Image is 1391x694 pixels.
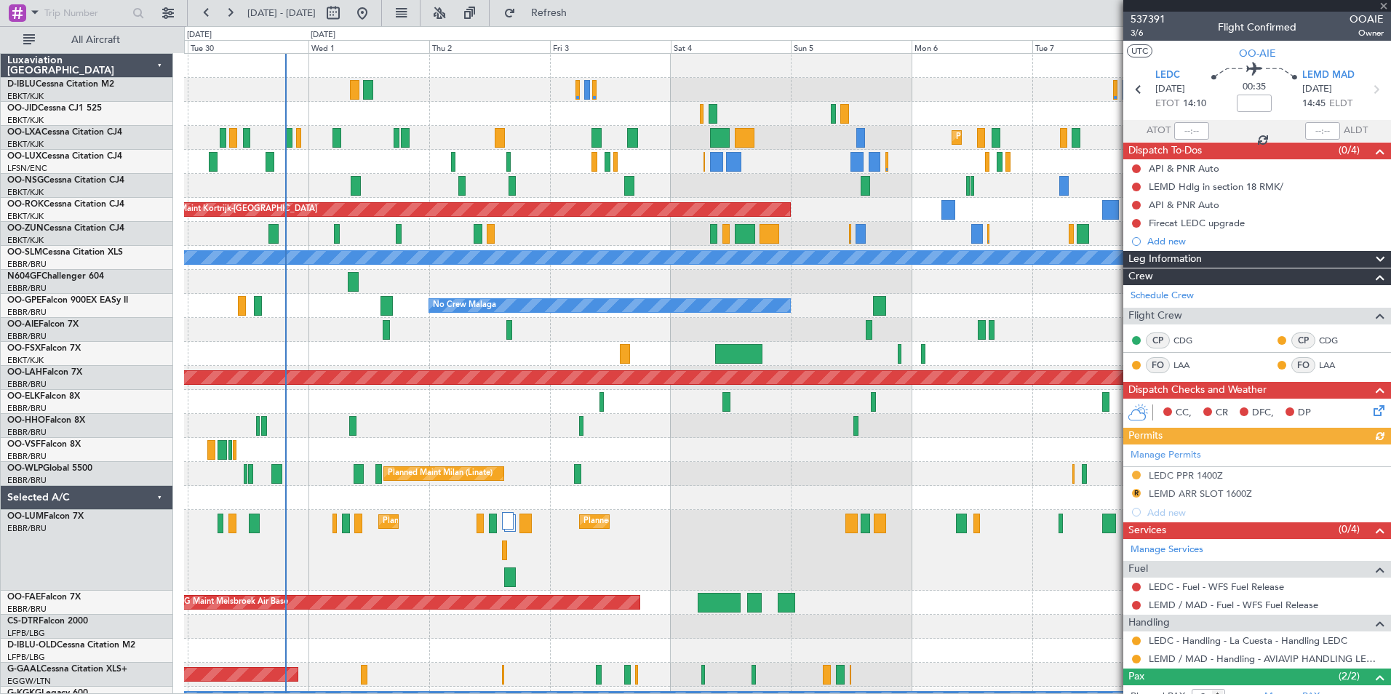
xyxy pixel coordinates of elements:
[1149,199,1219,211] div: API & PNR Auto
[7,628,45,639] a: LFPB/LBG
[7,163,47,174] a: LFSN/ENC
[1302,97,1326,111] span: 14:45
[7,152,41,161] span: OO-LUX
[1149,180,1283,193] div: LEMD Hdlg in section 18 RMK/
[7,224,124,233] a: OO-ZUNCessna Citation CJ4
[1291,332,1315,348] div: CP
[308,40,429,53] div: Wed 1
[1131,289,1194,303] a: Schedule Crew
[7,652,45,663] a: LFPB/LBG
[7,104,38,113] span: OO-JID
[388,463,493,484] div: Planned Maint Milan (Linate)
[1032,40,1153,53] div: Tue 7
[7,427,47,438] a: EBBR/BRU
[7,392,40,401] span: OO-ELK
[7,248,123,257] a: OO-SLMCessna Citation XLS
[1344,124,1368,138] span: ALDT
[7,187,44,198] a: EBKT/KJK
[1128,251,1202,268] span: Leg Information
[7,272,41,281] span: N604GF
[583,511,847,533] div: Planned Maint [GEOGRAPHIC_DATA] ([GEOGRAPHIC_DATA] National)
[187,29,212,41] div: [DATE]
[311,29,335,41] div: [DATE]
[7,355,44,366] a: EBKT/KJK
[7,176,44,185] span: OO-NSG
[1149,634,1347,647] a: LEDC - Handling - La Cuesta - Handling LEDC
[1339,143,1360,158] span: (0/4)
[7,665,127,674] a: G-GAALCessna Citation XLS+
[7,91,44,102] a: EBKT/KJK
[7,139,44,150] a: EBKT/KJK
[1243,80,1266,95] span: 00:35
[1146,357,1170,373] div: FO
[7,641,135,650] a: D-IBLU-OLDCessna Citation M2
[1147,124,1171,138] span: ATOT
[1350,27,1384,39] span: Owner
[1149,162,1219,175] div: API & PNR Auto
[7,440,41,449] span: OO-VSF
[1128,308,1182,324] span: Flight Crew
[1155,68,1180,83] span: LEDC
[7,320,39,329] span: OO-AIE
[1350,12,1384,27] span: OOAIE
[497,1,584,25] button: Refresh
[912,40,1032,53] div: Mon 6
[7,512,44,521] span: OO-LUM
[1319,334,1352,347] a: CDG
[1149,653,1384,665] a: LEMD / MAD - Handling - AVIAVIP HANDLING LEMD /MAD
[1239,46,1276,61] span: OO-AIE
[1131,12,1165,27] span: 537391
[671,40,792,53] div: Sat 4
[7,152,122,161] a: OO-LUXCessna Citation CJ4
[7,224,44,233] span: OO-ZUN
[7,296,41,305] span: OO-GPE
[7,641,57,650] span: D-IBLU-OLD
[433,295,496,316] div: No Crew Malaga
[16,28,158,52] button: All Aircraft
[7,344,41,353] span: OO-FSX
[7,115,44,126] a: EBKT/KJK
[1216,406,1228,420] span: CR
[1176,406,1192,420] span: CC,
[7,440,81,449] a: OO-VSFFalcon 8X
[7,368,42,377] span: OO-LAH
[7,604,47,615] a: EBBR/BRU
[7,368,82,377] a: OO-LAHFalcon 7X
[7,272,104,281] a: N604GFChallenger 604
[7,451,47,462] a: EBBR/BRU
[7,331,47,342] a: EBBR/BRU
[7,665,41,674] span: G-GAAL
[1128,615,1170,631] span: Handling
[1291,357,1315,373] div: FO
[1173,334,1206,347] a: CDG
[7,200,44,209] span: OO-ROK
[550,40,671,53] div: Fri 3
[1252,406,1274,420] span: DFC,
[1302,68,1355,83] span: LEMD MAD
[7,403,47,414] a: EBBR/BRU
[44,2,128,24] input: Trip Number
[1128,382,1267,399] span: Dispatch Checks and Weather
[1149,217,1245,229] div: Firecat LEDC upgrade
[1339,669,1360,684] span: (2/2)
[172,591,288,613] div: AOG Maint Melsbroek Air Base
[1319,359,1352,372] a: LAA
[7,523,47,534] a: EBBR/BRU
[7,211,44,222] a: EBKT/KJK
[1149,581,1284,593] a: LEDC - Fuel - WFS Fuel Release
[1128,268,1153,285] span: Crew
[7,379,47,390] a: EBBR/BRU
[1146,332,1170,348] div: CP
[7,464,43,473] span: OO-WLP
[7,475,47,486] a: EBBR/BRU
[7,617,88,626] a: CS-DTRFalcon 2000
[7,104,102,113] a: OO-JIDCessna CJ1 525
[7,593,81,602] a: OO-FAEFalcon 7X
[188,40,308,53] div: Tue 30
[7,392,80,401] a: OO-ELKFalcon 8X
[1149,599,1318,611] a: LEMD / MAD - Fuel - WFS Fuel Release
[7,80,36,89] span: D-IBLU
[1302,82,1332,97] span: [DATE]
[159,199,317,220] div: AOG Maint Kortrijk-[GEOGRAPHIC_DATA]
[956,127,1125,148] div: Planned Maint Kortrijk-[GEOGRAPHIC_DATA]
